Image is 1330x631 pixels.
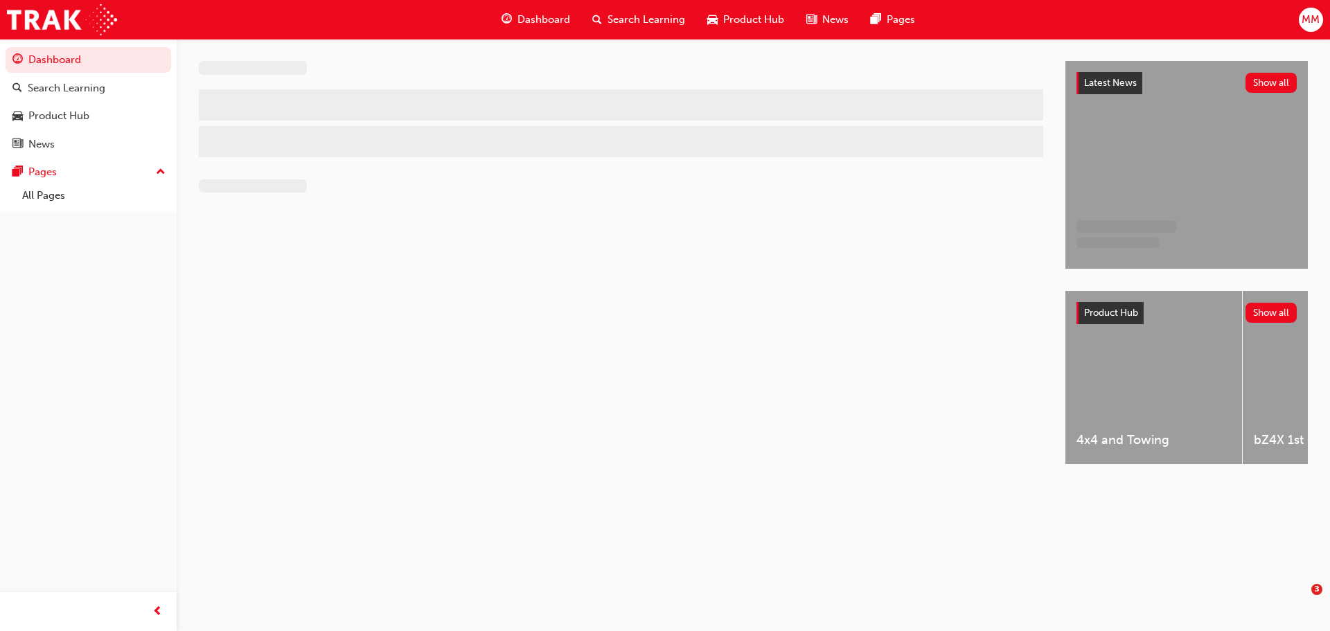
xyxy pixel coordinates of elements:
[28,164,57,180] div: Pages
[12,82,22,95] span: search-icon
[1065,291,1242,464] a: 4x4 and Towing
[1302,12,1320,28] span: MM
[707,11,718,28] span: car-icon
[6,159,171,185] button: Pages
[1245,303,1297,323] button: Show all
[12,54,23,66] span: guage-icon
[592,11,602,28] span: search-icon
[12,166,23,179] span: pages-icon
[1084,307,1138,319] span: Product Hub
[1076,72,1297,94] a: Latest NewsShow all
[28,108,89,124] div: Product Hub
[1076,432,1231,448] span: 4x4 and Towing
[887,12,915,28] span: Pages
[6,75,171,101] a: Search Learning
[581,6,696,34] a: search-iconSearch Learning
[502,11,512,28] span: guage-icon
[1245,73,1297,93] button: Show all
[806,11,817,28] span: news-icon
[7,4,117,35] img: Trak
[6,44,171,159] button: DashboardSearch LearningProduct HubNews
[152,603,163,621] span: prev-icon
[1283,584,1316,617] iframe: Intercom live chat
[1299,8,1323,32] button: MM
[1084,77,1137,89] span: Latest News
[1076,302,1297,324] a: Product HubShow all
[795,6,860,34] a: news-iconNews
[490,6,581,34] a: guage-iconDashboard
[696,6,795,34] a: car-iconProduct Hub
[6,132,171,157] a: News
[6,47,171,73] a: Dashboard
[1311,584,1322,595] span: 3
[822,12,849,28] span: News
[608,12,685,28] span: Search Learning
[6,103,171,129] a: Product Hub
[871,11,881,28] span: pages-icon
[12,110,23,123] span: car-icon
[723,12,784,28] span: Product Hub
[17,185,171,206] a: All Pages
[156,163,166,181] span: up-icon
[28,80,105,96] div: Search Learning
[28,136,55,152] div: News
[860,6,926,34] a: pages-iconPages
[517,12,570,28] span: Dashboard
[12,139,23,151] span: news-icon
